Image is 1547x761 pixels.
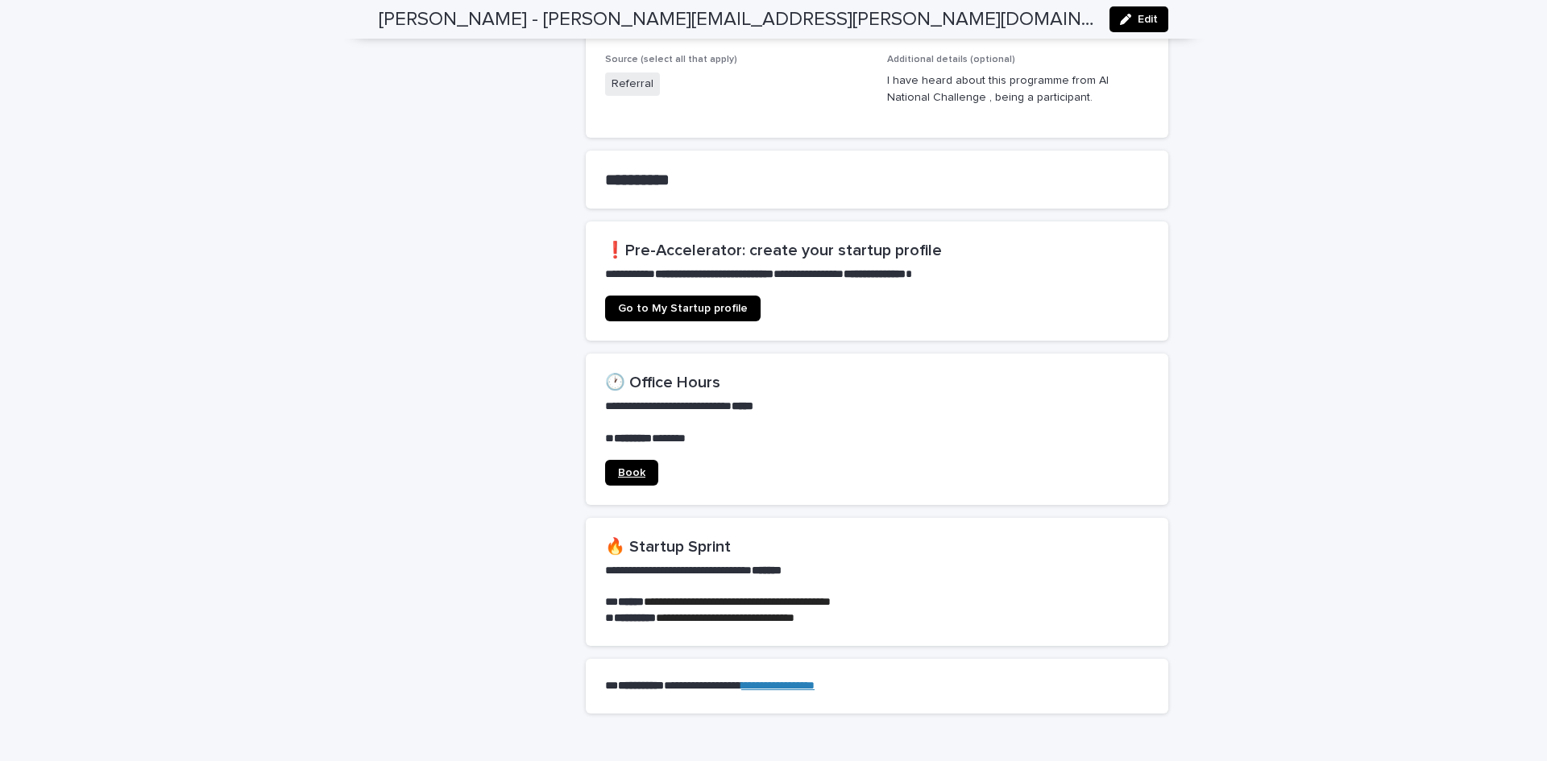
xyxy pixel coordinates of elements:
h2: 🕐 Office Hours [605,373,1149,392]
span: Edit [1138,14,1158,25]
span: Go to My Startup profile [618,303,748,314]
h2: [PERSON_NAME] - [PERSON_NAME][EMAIL_ADDRESS][PERSON_NAME][DOMAIN_NAME] [379,8,1097,31]
h2: ❗Pre-Accelerator: create your startup profile [605,241,1149,260]
span: Book [618,467,645,478]
p: I have heard about this programme from AI National Challenge , being a participant. [887,72,1150,106]
a: Book [605,460,658,486]
span: Additional details (optional) [887,55,1015,64]
span: Source (select all that apply) [605,55,737,64]
a: Go to My Startup profile [605,296,761,321]
button: Edit [1109,6,1168,32]
h2: 🔥 Startup Sprint [605,537,1149,556]
span: Referral [605,72,660,96]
